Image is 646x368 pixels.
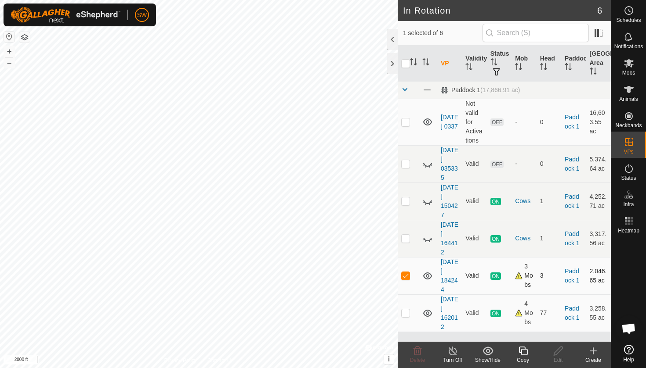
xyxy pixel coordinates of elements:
td: 5,374.64 ac [586,145,611,182]
div: Copy [505,356,541,364]
p-sorticon: Activate to sort [590,69,597,76]
div: Cows [515,234,533,243]
div: Create [576,356,611,364]
a: Help [611,341,646,366]
td: 3 [537,257,561,294]
td: Valid [462,294,486,332]
p-sorticon: Activate to sort [410,60,417,67]
img: Gallagher Logo [11,7,120,23]
span: 6 [597,4,602,17]
div: - [515,118,533,127]
span: SW [137,11,147,20]
a: [DATE] 035335 [441,146,458,181]
td: 2,046.65 ac [586,257,611,294]
span: Delete [410,357,425,363]
span: Help [623,357,634,362]
a: Paddock 1 [565,230,579,247]
td: 4,252.71 ac [586,182,611,220]
td: 3,317.56 ac [586,220,611,257]
p-sorticon: Activate to sort [490,60,497,67]
td: 0 [537,145,561,182]
button: Map Layers [19,32,30,43]
span: OFF [490,161,504,168]
th: VP [437,46,462,82]
a: Paddock 1 [565,268,579,284]
span: Heatmap [618,228,639,233]
span: Neckbands [615,123,642,128]
p-sorticon: Activate to sort [422,60,429,67]
span: Schedules [616,18,641,23]
span: Animals [619,96,638,102]
span: i [388,355,390,363]
div: 3 Mobs [515,262,533,289]
span: ON [490,310,501,317]
a: Paddock 1 [565,305,579,321]
p-sorticon: Activate to sort [565,64,572,71]
span: 1 selected of 6 [403,29,483,38]
span: Status [621,175,636,181]
span: Notifications [614,44,643,49]
span: Infra [623,202,634,207]
button: Reset Map [4,32,15,42]
input: Search (S) [483,24,589,42]
a: [DATE] 164412 [441,221,458,256]
td: Valid [462,257,486,294]
span: ON [490,235,501,243]
a: [DATE] 150427 [441,184,458,218]
p-sorticon: Activate to sort [465,64,472,71]
button: i [384,354,394,364]
div: - [515,159,533,168]
td: Valid [462,182,486,220]
a: Paddock 1 [565,156,579,172]
a: Paddock 1 [565,114,579,130]
span: VPs [624,149,633,154]
a: [DATE] 184244 [441,258,458,293]
div: Cows [515,197,533,206]
button: – [4,57,15,68]
td: 3,258.55 ac [586,294,611,332]
div: Open chat [616,315,642,342]
p-sorticon: Activate to sort [515,64,522,71]
a: [DATE] 162012 [441,296,458,330]
td: 16,603.55 ac [586,99,611,145]
div: Turn Off [435,356,470,364]
span: OFF [490,118,504,126]
p-sorticon: Activate to sort [540,64,547,71]
th: Mob [512,46,536,82]
td: Not valid for Activations [462,99,486,145]
a: [DATE] 0337 [441,114,458,130]
span: ON [490,272,501,280]
th: Validity [462,46,486,82]
h2: In Rotation [403,5,597,16]
span: ON [490,198,501,205]
a: Paddock 1 [565,193,579,209]
div: Edit [541,356,576,364]
td: Valid [462,145,486,182]
a: Privacy Policy [164,357,197,364]
div: Show/Hide [470,356,505,364]
span: (17,866.91 ac) [480,86,520,93]
td: 1 [537,182,561,220]
td: 1 [537,220,561,257]
th: Head [537,46,561,82]
td: 0 [537,99,561,145]
div: 4 Mobs [515,299,533,327]
th: Paddock [561,46,586,82]
div: Paddock 1 [441,86,520,94]
span: Mobs [622,70,635,75]
td: 77 [537,294,561,332]
th: Status [487,46,512,82]
a: Contact Us [207,357,233,364]
button: + [4,46,15,57]
th: [GEOGRAPHIC_DATA] Area [586,46,611,82]
td: Valid [462,220,486,257]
